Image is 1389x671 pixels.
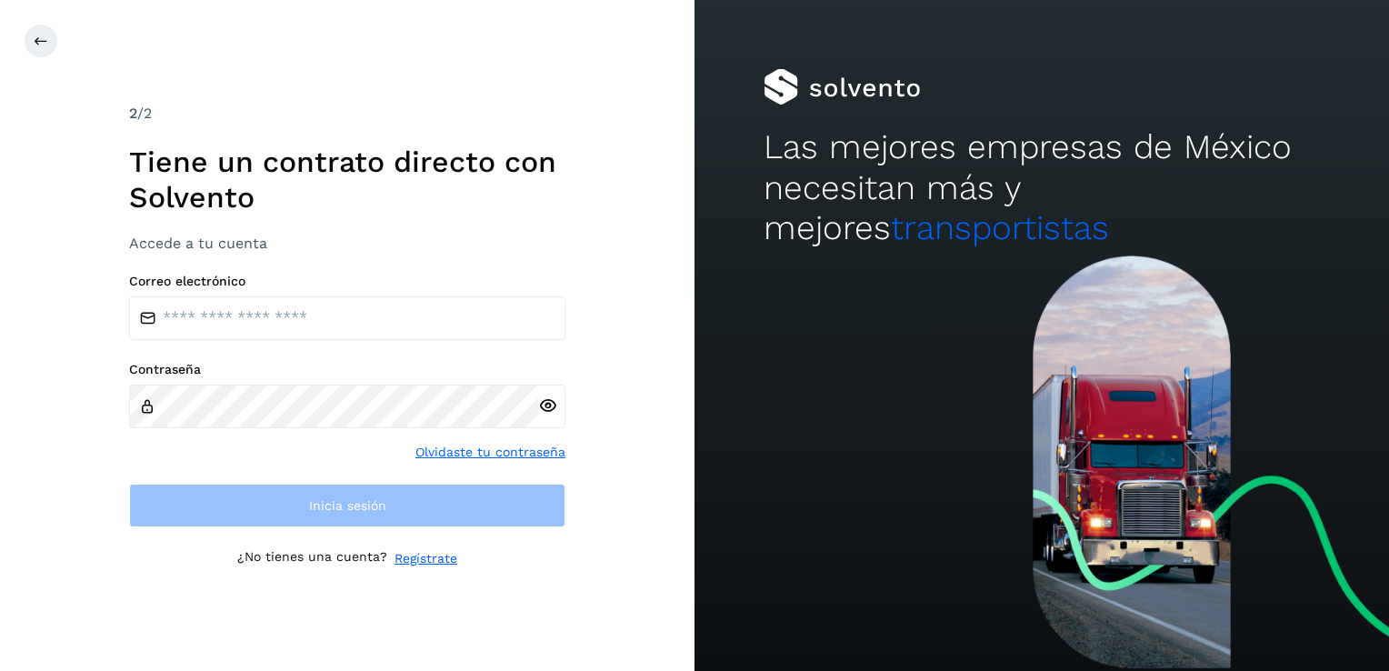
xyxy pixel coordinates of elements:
[129,235,565,252] h3: Accede a tu cuenta
[129,105,137,122] span: 2
[395,549,457,568] a: Regístrate
[129,484,565,527] button: Inicia sesión
[237,549,387,568] p: ¿No tienes una cuenta?
[415,443,565,462] a: Olvidaste tu contraseña
[129,145,565,215] h1: Tiene un contrato directo con Solvento
[129,362,565,377] label: Contraseña
[129,103,565,125] div: /2
[309,499,386,512] span: Inicia sesión
[129,274,565,289] label: Correo electrónico
[764,127,1319,248] h2: Las mejores empresas de México necesitan más y mejores
[891,208,1109,247] span: transportistas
